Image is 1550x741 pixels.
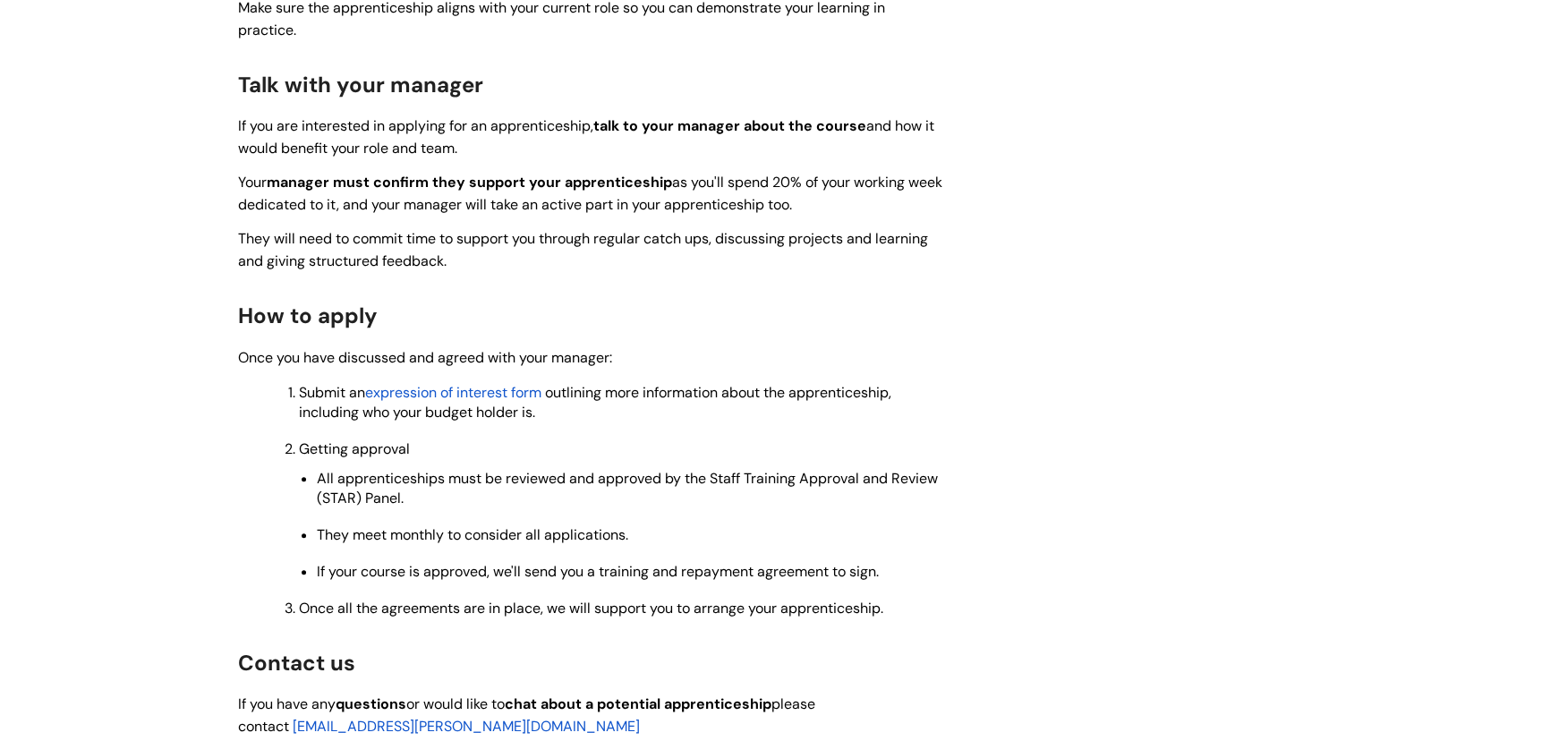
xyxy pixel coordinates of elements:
[317,525,628,544] span: They meet monthly to consider all applications.
[299,439,410,458] span: Getting approval
[365,383,545,402] a: expression of interest form
[238,694,815,736] span: If you have any or would like to please contact
[238,71,483,98] span: Talk with your manager
[317,562,879,581] span: If your course is approved, we'll send you a training and repayment agreement to sign.
[267,173,672,192] span: manager must confirm they support your apprenticeship
[238,116,593,135] span: If you are interested in applying for an apprenticeship,
[238,173,267,192] span: Your
[238,229,928,270] span: They will need to commit time to support you through regular catch ups, discussing projects and l...
[238,348,612,367] span: Once you have discussed and agreed with your manager:
[345,694,406,713] strong: uestions
[593,116,866,135] span: talk to your manager about the course
[365,383,541,402] span: expression of interest form
[505,694,771,713] strong: chat about a potential apprenticeship
[293,717,640,736] a: [EMAIL_ADDRESS][PERSON_NAME][DOMAIN_NAME]
[336,694,345,713] strong: q
[238,649,355,677] span: Contact us
[238,302,378,329] span: How to apply
[299,383,365,402] span: Submit an
[317,469,938,507] span: All apprenticeships must be reviewed and approved by the Staff Training Approval and Review (STAR...
[299,383,891,422] span: outlining more information about the apprenticeship, including who your budget holder is.
[299,599,883,617] span: Once all the agreements are in place, we will support you to arrange your apprenticeship.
